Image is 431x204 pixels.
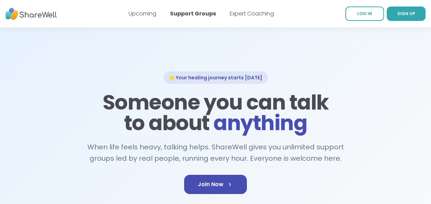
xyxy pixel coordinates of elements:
[129,10,156,18] a: Upcoming
[387,7,426,21] a: SIGN UP
[345,7,384,21] a: LOG IN
[5,4,57,23] img: ShareWell Nav Logo
[84,141,347,164] h2: When life feels heavy, talking helps. ShareWell gives you unlimited support groups led by real pe...
[170,10,216,18] a: Support Groups
[213,109,307,137] span: anything
[198,180,233,189] span: Join Now
[100,92,331,133] h1: Someone you can talk to about
[164,71,268,84] div: 🌟 Your healing journey starts [DATE]
[230,10,274,18] a: Expert Coaching
[397,11,415,16] span: SIGN UP
[357,11,372,16] span: LOG IN
[184,175,247,194] a: Join Now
